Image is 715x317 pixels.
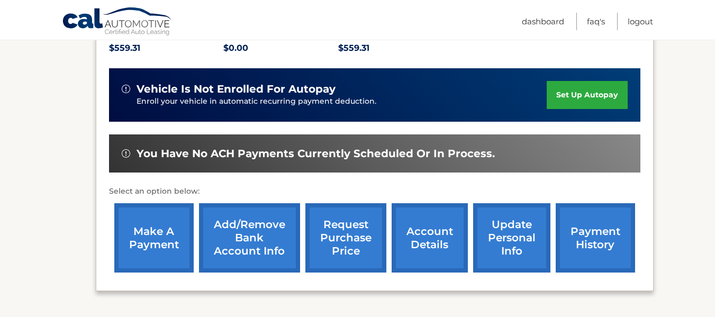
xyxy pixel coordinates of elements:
[522,13,564,30] a: Dashboard
[109,185,640,198] p: Select an option below:
[587,13,605,30] a: FAQ's
[305,203,386,273] a: request purchase price
[199,203,300,273] a: Add/Remove bank account info
[628,13,653,30] a: Logout
[62,7,173,38] a: Cal Automotive
[114,203,194,273] a: make a payment
[473,203,550,273] a: update personal info
[392,203,468,273] a: account details
[547,81,627,109] a: set up autopay
[137,83,336,96] span: vehicle is not enrolled for autopay
[137,147,495,160] span: You have no ACH payments currently scheduled or in process.
[109,41,224,56] p: $559.31
[338,41,453,56] p: $559.31
[137,96,547,107] p: Enroll your vehicle in automatic recurring payment deduction.
[556,203,635,273] a: payment history
[223,41,338,56] p: $0.00
[122,149,130,158] img: alert-white.svg
[122,85,130,93] img: alert-white.svg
